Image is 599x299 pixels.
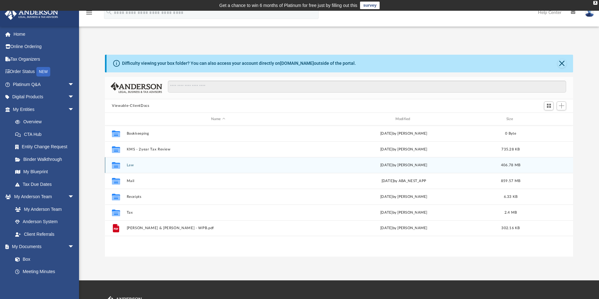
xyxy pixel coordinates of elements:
[312,226,495,231] div: [DATE] by [PERSON_NAME]
[68,91,81,104] span: arrow_drop_down
[501,179,520,183] span: 859.57 MB
[280,61,314,66] a: [DOMAIN_NAME]
[4,241,81,253] a: My Documentsarrow_drop_down
[4,28,84,40] a: Home
[9,166,81,178] a: My Blueprint
[122,60,356,67] div: Difficulty viewing your box folder? You can also access your account directly on outside of the p...
[9,153,84,166] a: Binder Walkthrough
[312,131,495,137] div: [DATE] by [PERSON_NAME]
[4,78,84,91] a: Platinum Q&Aarrow_drop_down
[504,211,517,214] span: 2.4 MB
[126,116,309,122] div: Name
[85,12,93,16] a: menu
[68,241,81,253] span: arrow_drop_down
[593,1,597,5] div: close
[9,265,81,278] a: Meeting Minutes
[360,2,380,9] a: survey
[504,195,518,198] span: 6.33 KB
[312,162,495,168] div: [DATE] by [PERSON_NAME]
[68,78,81,91] span: arrow_drop_down
[526,116,571,122] div: id
[312,210,495,216] div: [DATE] by [PERSON_NAME]
[68,103,81,116] span: arrow_drop_down
[9,178,84,191] a: Tax Due Dates
[312,147,495,152] div: [DATE] by [PERSON_NAME]
[105,125,573,256] div: grid
[127,131,310,136] button: Bookkeeping
[4,40,84,53] a: Online Ordering
[127,226,310,230] button: [PERSON_NAME] & [PERSON_NAME] - WPB.pdf
[68,191,81,204] span: arrow_drop_down
[4,191,81,203] a: My Anderson Teamarrow_drop_down
[4,91,84,103] a: Digital Productsarrow_drop_down
[85,9,93,16] i: menu
[557,101,566,110] button: Add
[127,163,310,167] button: Law
[544,101,553,110] button: Switch to Grid View
[168,81,566,93] input: Search files and folders
[3,8,60,20] img: Anderson Advisors Platinum Portal
[558,59,566,68] button: Close
[9,216,81,228] a: Anderson System
[112,103,149,109] button: Viewable-ClientDocs
[382,179,394,183] span: [DATE]
[9,116,84,128] a: Overview
[312,178,495,184] div: by ABA_NEST_APP
[9,228,81,241] a: Client Referrals
[502,148,520,151] span: 735.28 KB
[108,116,124,122] div: id
[127,147,310,151] button: KMS - 2year Tax Review
[312,116,495,122] div: Modified
[502,227,520,230] span: 302.16 KB
[585,8,594,17] img: User Pic
[505,132,516,135] span: 0 Byte
[36,67,50,76] div: NEW
[501,163,520,167] span: 406.78 MB
[127,195,310,199] button: Receipts
[498,116,523,122] div: Size
[9,253,77,265] a: Box
[312,194,495,200] div: [DATE] by [PERSON_NAME]
[4,53,84,65] a: Tax Organizers
[9,203,77,216] a: My Anderson Team
[9,128,84,141] a: CTA Hub
[4,103,84,116] a: My Entitiesarrow_drop_down
[127,179,310,183] button: Mail
[106,9,113,15] i: search
[4,65,84,78] a: Order StatusNEW
[9,141,84,153] a: Entity Change Request
[127,211,310,215] button: Tax
[219,2,358,9] div: Get a chance to win 6 months of Platinum for free just by filling out this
